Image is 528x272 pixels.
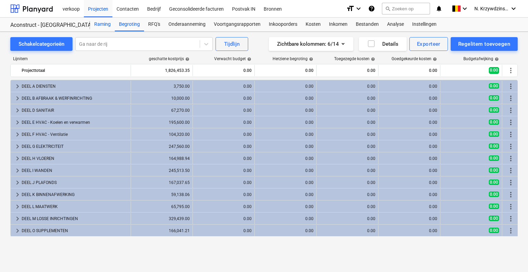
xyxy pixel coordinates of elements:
[346,4,354,13] i: format_size
[319,96,375,101] div: 0.00
[22,117,128,128] div: DEEL E HVAC - Koelen en verwarmen
[489,179,499,185] span: 0.00
[13,178,22,187] span: keyboard_arrow_right
[224,40,240,48] div: Tijdlijn
[319,180,375,185] div: 0.00
[325,18,352,31] a: Inkomen
[370,57,375,61] span: help
[134,108,190,113] div: 67,270.00
[451,37,518,51] button: Regelitem toevoegen
[134,132,190,137] div: 104,320.00
[196,96,252,101] div: 0.00
[319,204,375,209] div: 0.00
[381,192,437,197] div: 0.00
[509,4,518,13] i: keyboard_arrow_down
[196,180,252,185] div: 0.00
[13,203,22,211] span: keyboard_arrow_right
[13,215,22,223] span: keyboard_arrow_right
[319,156,375,161] div: 0.00
[381,65,437,76] div: 0.00
[507,66,515,75] span: Meer acties
[22,201,128,212] div: DEEL L MAATWERK
[13,94,22,102] span: keyboard_arrow_right
[319,216,375,221] div: 0.00
[381,120,437,125] div: 0.00
[352,18,383,31] div: Bestanden
[134,216,190,221] div: 329,439.00
[196,132,252,137] div: 0.00
[463,56,499,61] div: Budgetafwijking
[257,65,313,76] div: 0.00
[383,18,408,31] div: Analyse
[134,204,190,209] div: 65,795.00
[13,106,22,115] span: keyboard_arrow_right
[10,22,82,29] div: Aconstruct - [GEOGRAPHIC_DATA]
[269,37,353,51] button: Zichtbare kolommen:6/14
[368,4,375,13] i: Kennis basis
[381,96,437,101] div: 0.00
[13,82,22,90] span: keyboard_arrow_right
[392,56,437,61] div: Goedgekeurde kosten
[149,56,189,61] div: geschatte kostprijs
[257,216,313,221] div: 0.00
[214,56,251,61] div: Verwacht budget
[196,204,252,209] div: 0.00
[257,120,313,125] div: 0.00
[507,94,515,102] span: Meer acties
[13,166,22,175] span: keyboard_arrow_right
[196,84,252,89] div: 0.00
[216,37,248,51] button: Tijdlijn
[257,192,313,197] div: 0.00
[382,3,430,14] button: Zoeken op
[10,37,73,51] button: Schakelcategorieën
[319,65,375,76] div: 0.00
[257,132,313,137] div: 0.00
[489,83,499,89] span: 0.00
[489,143,499,149] span: 0.00
[381,84,437,89] div: 0.00
[134,168,190,173] div: 245,513.50
[164,18,210,31] div: Onderaanneming
[134,228,190,233] div: 166,041.21
[319,108,375,113] div: 0.00
[381,168,437,173] div: 0.00
[196,156,252,161] div: 0.00
[381,132,437,137] div: 0.00
[319,228,375,233] div: 0.00
[489,131,499,137] span: 0.00
[13,154,22,163] span: keyboard_arrow_right
[22,105,128,116] div: DEEL D SANITAIR
[431,57,437,61] span: help
[367,40,398,48] div: Details
[257,168,313,173] div: 0.00
[257,156,313,161] div: 0.00
[474,6,509,11] span: N. Krzywdzinska
[507,166,515,175] span: Meer acties
[334,56,375,61] div: Toegezegde kosten
[257,180,313,185] div: 0.00
[489,119,499,125] span: 0.00
[22,177,128,188] div: DEEL J PLAFONDS
[408,18,441,31] div: Instellingen
[10,56,131,61] div: Lijnitem
[381,144,437,149] div: 0.00
[494,239,528,272] iframe: Chat Widget
[381,180,437,185] div: 0.00
[507,215,515,223] span: Meer acties
[19,40,64,48] div: Schakelcategorieën
[184,57,189,61] span: help
[265,18,301,31] a: Inkooporders
[22,141,128,152] div: DEEL G ELEKTRICITEIT
[196,228,252,233] div: 0.00
[22,225,128,236] div: DEEL O SUPPLEMENTEN
[319,144,375,149] div: 0.00
[115,18,144,31] a: Begroting
[507,191,515,199] span: Meer acties
[385,6,390,11] span: search
[196,192,252,197] div: 0.00
[257,96,313,101] div: 0.00
[489,216,499,221] span: 0.00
